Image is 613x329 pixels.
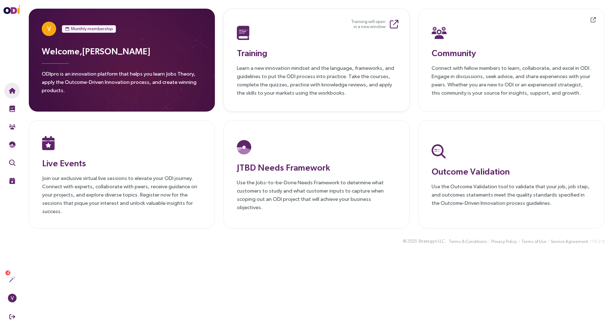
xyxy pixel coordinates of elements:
button: Terms & Conditions [448,238,487,245]
span: Privacy Policy [491,238,517,245]
img: Community [9,123,15,130]
sup: 4 [5,270,10,275]
img: JTBD Needs Framework [9,141,15,148]
button: Home [4,83,20,99]
h3: JTBD Needs Framework [237,161,396,174]
h3: Training [237,46,396,59]
button: Privacy Policy [491,238,517,245]
p: Join our exclusive virtual live sessions to elevate your ODI journey. Connect with experts, colla... [42,174,202,215]
p: Connect with fellow members to learn, collaborate, and excel in ODI. Engage in discussions, seek ... [432,64,591,97]
span: V [11,294,14,302]
span: Service Agreement [551,238,588,245]
span: 4 [7,270,9,275]
img: JTBD Needs Platform [237,140,251,154]
img: Community [432,26,447,40]
button: Needs Framework [4,137,20,153]
button: Service Agreement [550,238,589,245]
span: Terms of Use [521,238,546,245]
button: Actions [4,271,20,287]
span: Monthly membership [71,25,113,32]
h3: Live Events [42,157,202,170]
p: Use the Outcome Validation tool to validate that your job, job step, and outcomes statements meet... [432,182,591,207]
img: Actions [9,276,15,283]
h3: Outcome Validation [432,165,591,178]
button: Sign Out [4,309,20,325]
span: Strategyn LLC [418,238,445,245]
img: Outcome Validation [9,159,15,166]
img: Outcome Validation [432,144,446,158]
button: Community [4,119,20,135]
button: Live Events [4,173,20,189]
button: Terms of Use [521,238,547,245]
p: ODIpro is an innovation platform that helps you learn Jobs Theory, apply the Outcome-Driven Innov... [42,69,202,99]
img: Live Events [42,136,55,150]
small: Training will open in a new window [351,19,386,29]
h3: Welcome, [PERSON_NAME] [42,45,202,58]
span: Terms & Conditions [449,238,487,245]
button: Training [4,101,20,117]
button: Outcome Validation [4,155,20,171]
img: Live Events [9,177,15,184]
p: Learn a new innovation mindset and the language, frameworks, and guidelines to put the ODI proces... [237,64,396,97]
span: 19.2.0 [592,239,604,244]
img: Training [237,26,249,40]
button: V [4,290,20,306]
p: Use the Jobs-to-be-Done Needs Framework to determine what customers to study and what customer in... [237,178,396,211]
button: Strategyn LLC [418,238,445,245]
img: Training [9,105,15,112]
h3: Community [432,46,591,59]
span: V [47,22,51,36]
div: © 2025 . [403,238,446,245]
